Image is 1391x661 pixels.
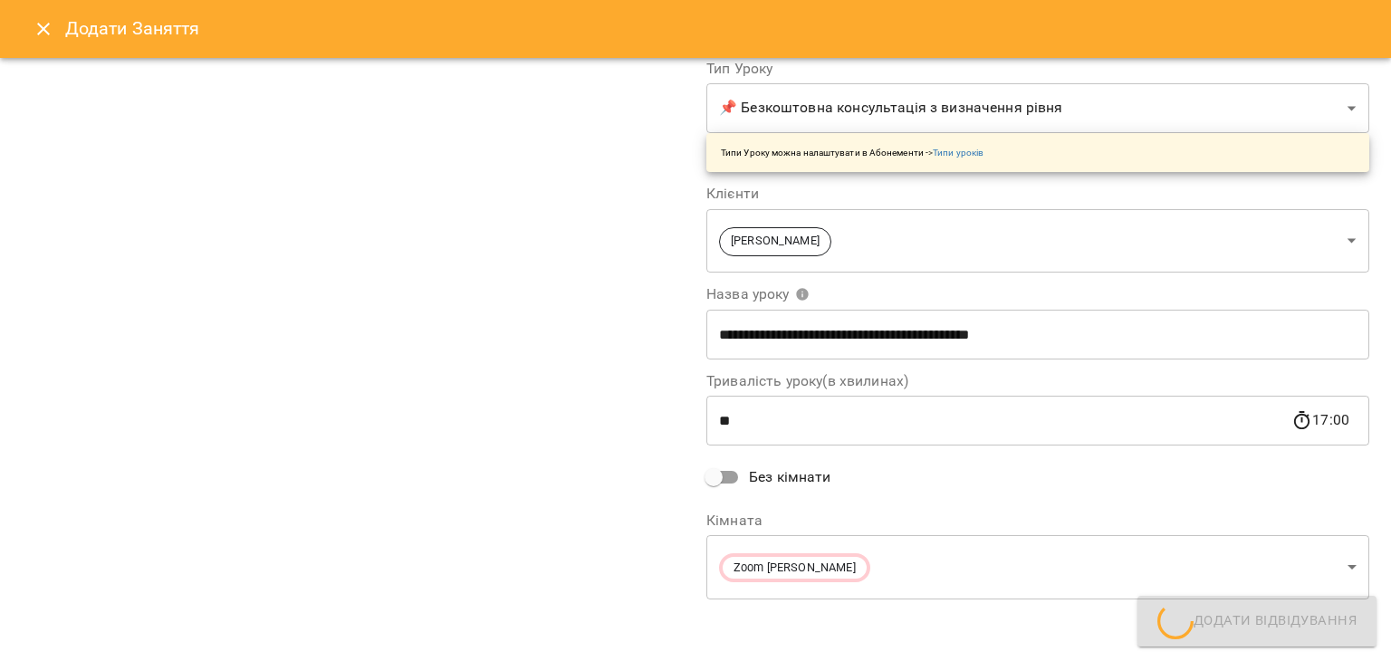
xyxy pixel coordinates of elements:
[795,287,810,302] svg: Вкажіть назву уроку або виберіть клієнтів
[720,233,830,250] span: [PERSON_NAME]
[706,187,1369,201] label: Клієнти
[706,287,810,302] span: Назва уроку
[706,83,1369,134] div: 📌 Безкоштовна консультація з визначення рівня
[706,513,1369,528] label: Кімната
[933,148,983,158] a: Типи уроків
[65,14,1369,43] h6: Додати Заняття
[22,7,65,51] button: Close
[721,146,983,159] p: Типи Уроку можна налаштувати в Абонементи ->
[706,208,1369,273] div: [PERSON_NAME]
[706,374,1369,388] label: Тривалість уроку(в хвилинах)
[749,466,831,488] span: Без кімнати
[723,560,867,577] span: Zoom [PERSON_NAME]
[706,62,1369,76] label: Тип Уроку
[706,535,1369,599] div: Zoom [PERSON_NAME]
